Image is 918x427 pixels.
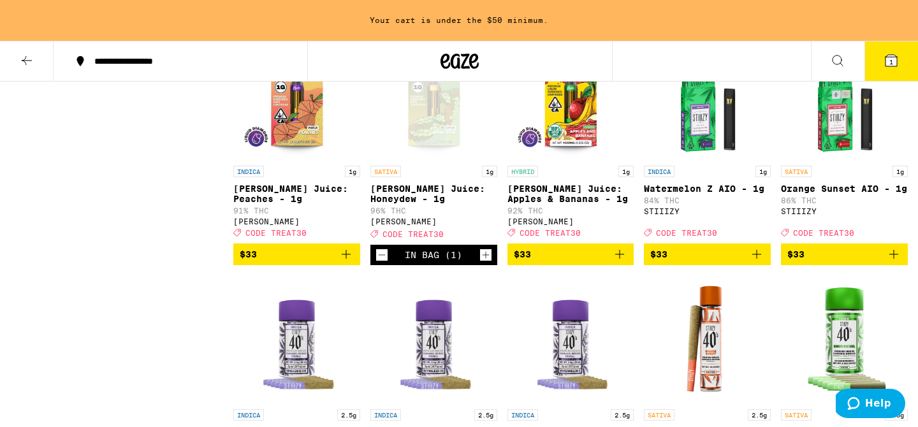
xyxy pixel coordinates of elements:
span: $33 [787,249,805,259]
span: $33 [514,249,531,259]
button: Increment [479,249,492,261]
button: Add to bag [233,243,360,265]
a: Open page for Jeeter Juice: Honeydew - 1g from Jeeter [370,32,497,245]
p: 96% THC [370,206,497,215]
p: 2.5g [474,409,497,421]
p: 1g [345,166,360,177]
button: Add to bag [781,243,908,265]
p: 1g [618,166,634,177]
p: INDICA [233,166,264,177]
img: STIIIZY - Skywalker OG Infused 5-Pack - 2.5g [370,275,497,403]
p: 2.5g [611,409,634,421]
p: Orange Sunset AIO - 1g [781,184,908,194]
img: STIIIZY - Watermelon Z Infused 5-Pack - 2.5g [507,275,634,403]
img: Jeeter - Jeeter Juice: Apples & Bananas - 1g [507,32,634,159]
p: INDICA [370,409,401,421]
img: STIIIZY - King Louis XIII Infused 5-Pack - 2.5g [233,275,360,403]
span: CODE TREAT30 [520,229,581,237]
p: 86% THC [781,196,908,205]
div: [PERSON_NAME] [507,217,634,226]
a: Open page for Watermelon Z AIO - 1g from STIIIZY [644,32,771,243]
div: STIIIZY [644,207,771,215]
a: Open page for Orange Sunset AIO - 1g from STIIIZY [781,32,908,243]
button: Add to bag [644,243,771,265]
p: SATIVA [370,166,401,177]
p: SATIVA [781,409,812,421]
p: HYBRID [507,166,538,177]
p: [PERSON_NAME] Juice: Honeydew - 1g [370,184,497,204]
button: Decrement [375,249,388,261]
span: $33 [240,249,257,259]
p: Watermelon Z AIO - 1g [644,184,771,194]
img: STIIIZY - Orange Sunset AIO - 1g [781,32,908,159]
p: 92% THC [507,206,634,215]
p: SATIVA [781,166,812,177]
img: STIIIZY - Watermelon Z AIO - 1g [644,32,771,159]
div: [PERSON_NAME] [370,217,497,226]
a: Open page for Jeeter Juice: Peaches - 1g from Jeeter [233,32,360,243]
img: Jeeter - Jeeter Juice: Peaches - 1g [233,32,360,159]
div: STIIIZY [781,207,908,215]
p: 91% THC [233,206,360,215]
span: $33 [650,249,667,259]
p: 2.5g [748,409,771,421]
p: 1g [755,166,771,177]
p: 1g [482,166,497,177]
span: CODE TREAT30 [382,230,444,238]
img: STIIIZY - Orange Sunset Infused 5-Pack - 2.5g [644,275,771,403]
p: INDICA [644,166,674,177]
p: 1g [892,166,908,177]
p: INDICA [507,409,538,421]
p: 84% THC [644,196,771,205]
span: CODE TREAT30 [656,229,717,237]
p: INDICA [233,409,264,421]
button: Add to bag [507,243,634,265]
div: [PERSON_NAME] [233,217,360,226]
span: 1 [889,58,893,66]
p: 2.5g [337,409,360,421]
p: [PERSON_NAME] Juice: Peaches - 1g [233,184,360,204]
span: CODE TREAT30 [793,229,854,237]
a: Open page for Jeeter Juice: Apples & Bananas - 1g from Jeeter [507,32,634,243]
div: In Bag (1) [405,250,462,260]
iframe: Opens a widget where you can find more information [836,389,905,421]
span: CODE TREAT30 [245,229,307,237]
p: SATIVA [644,409,674,421]
p: [PERSON_NAME] Juice: Apples & Bananas - 1g [507,184,634,204]
img: STIIIZY - Sour Diesel Infused 5-Pack - 2.5g [781,275,908,403]
button: 1 [864,41,918,81]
